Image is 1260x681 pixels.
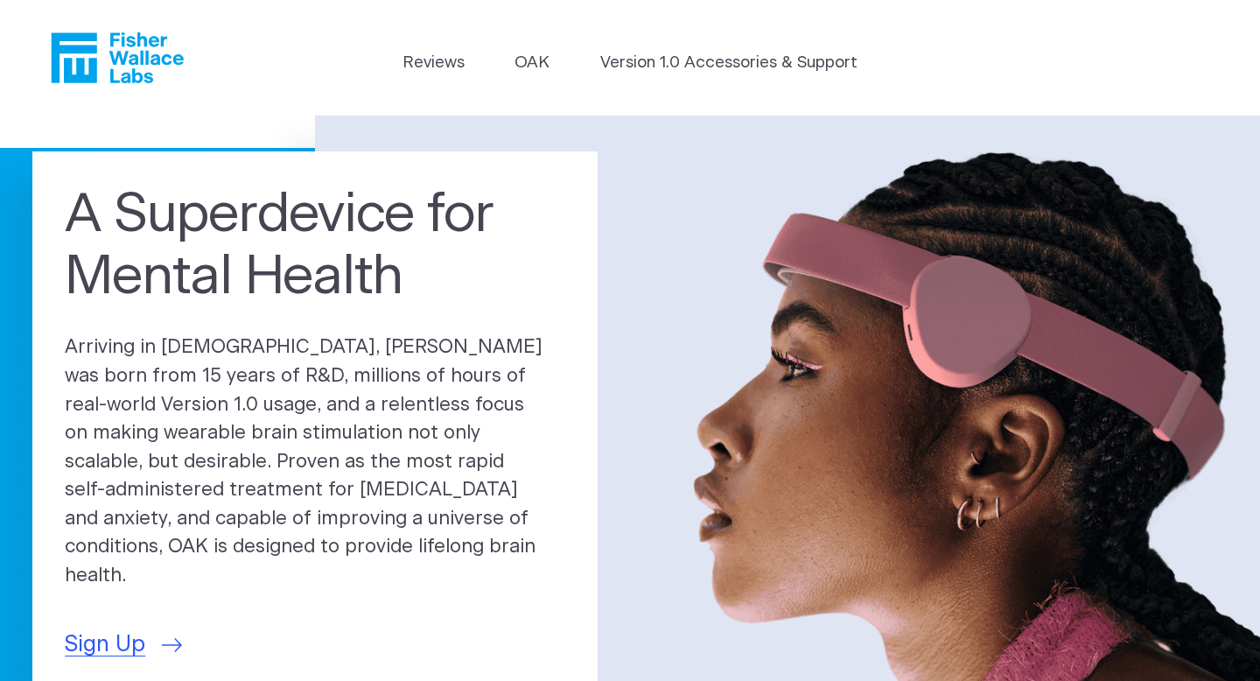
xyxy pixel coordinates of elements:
[514,51,549,75] a: OAK
[51,32,184,83] a: Fisher Wallace
[65,628,182,662] a: Sign Up
[402,51,465,75] a: Reviews
[65,628,145,662] span: Sign Up
[600,51,857,75] a: Version 1.0 Accessories & Support
[65,184,565,308] h1: A Superdevice for Mental Health
[65,333,565,590] p: Arriving in [DEMOGRAPHIC_DATA], [PERSON_NAME] was born from 15 years of R&D, millions of hours of...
